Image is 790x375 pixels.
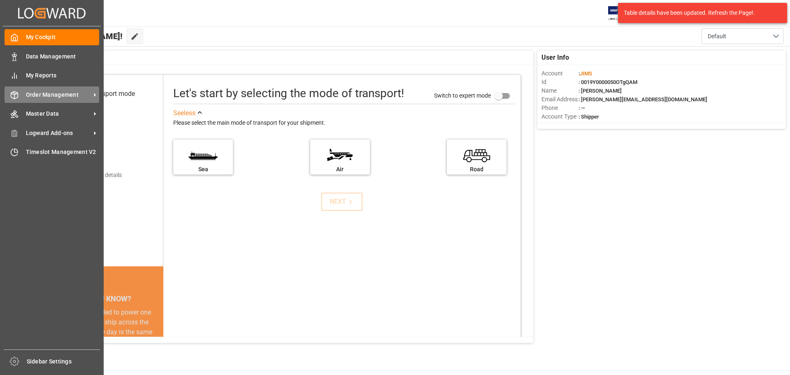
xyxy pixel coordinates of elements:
div: Sea [177,165,229,174]
span: : [PERSON_NAME] [579,88,622,94]
span: Data Management [26,52,100,61]
span: Account Type [541,112,579,121]
button: open menu [702,28,784,44]
div: The energy needed to power one large container ship across the ocean in a single day is the same ... [54,307,153,367]
span: My Reports [26,71,100,80]
div: Road [451,165,502,174]
div: Air [314,165,366,174]
a: Timeslot Management V2 [5,144,99,160]
span: User Info [541,53,569,63]
span: : [PERSON_NAME][EMAIL_ADDRESS][DOMAIN_NAME] [579,96,707,102]
span: Name [541,86,579,95]
span: Timeslot Management V2 [26,148,100,156]
div: Let's start by selecting the mode of transport! [173,85,404,102]
a: My Cockpit [5,29,99,45]
div: NEXT [330,197,355,207]
span: Master Data [26,109,91,118]
div: See less [173,108,195,118]
span: Sidebar Settings [27,357,100,366]
span: Logward Add-ons [26,129,91,137]
div: Table details have been updated. Refresh the Page!. [624,9,775,17]
span: Email Address [541,95,579,104]
span: Hello [PERSON_NAME]! [34,28,123,44]
img: Exertis%20JAM%20-%20Email%20Logo.jpg_1722504956.jpg [608,6,637,21]
span: : Shipper [579,114,599,120]
span: JIMS [580,70,592,77]
span: : [579,70,592,77]
a: Data Management [5,48,99,64]
span: Default [708,32,726,41]
span: : 0019Y0000050OTgQAM [579,79,637,85]
span: Order Management [26,91,91,99]
span: My Cockpit [26,33,100,42]
span: Switch to expert mode [434,92,491,98]
button: NEXT [321,193,362,211]
div: Please select the main mode of transport for your shipment. [173,118,515,128]
span: : — [579,105,585,111]
span: Phone [541,104,579,112]
span: Account [541,69,579,78]
span: Id [541,78,579,86]
div: DID YOU KNOW? [44,290,163,307]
